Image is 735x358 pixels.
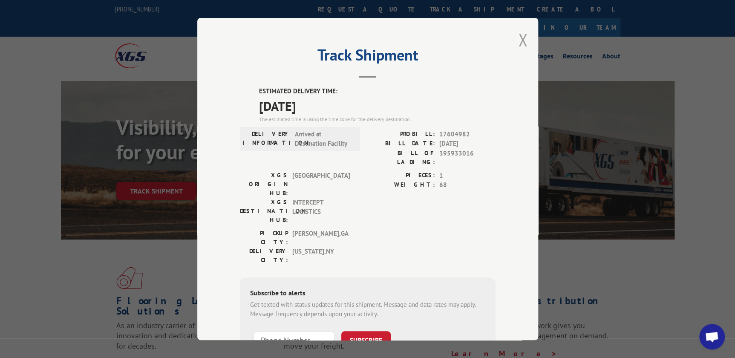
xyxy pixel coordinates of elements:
label: ESTIMATED DELIVERY TIME: [259,87,496,96]
label: BILL OF LADING: [368,149,435,167]
label: XGS DESTINATION HUB: [240,198,288,225]
span: 1 [439,171,496,181]
span: [GEOGRAPHIC_DATA] [292,171,350,198]
span: [US_STATE] , NY [292,247,350,265]
span: [PERSON_NAME] , GA [292,229,350,247]
h2: Track Shipment [240,49,496,65]
label: PICKUP CITY: [240,229,288,247]
div: Subscribe to alerts [250,288,485,300]
label: WEIGHT: [368,180,435,190]
button: Close modal [518,29,527,51]
div: Get texted with status updates for this shipment. Message and data rates may apply. Message frequ... [250,300,485,319]
label: DELIVERY INFORMATION: [242,130,291,149]
span: 68 [439,180,496,190]
span: [DATE] [439,139,496,149]
span: [DATE] [259,96,496,115]
button: SUBSCRIBE [341,331,391,349]
label: PIECES: [368,171,435,181]
label: BILL DATE: [368,139,435,149]
label: DELIVERY CITY: [240,247,288,265]
label: XGS ORIGIN HUB: [240,171,288,198]
span: 395933016 [439,149,496,167]
span: Arrived at Destination Facility [295,130,352,149]
span: 17604982 [439,130,496,139]
span: INTERCEPT LOGISTICS [292,198,350,225]
label: PROBILL: [368,130,435,139]
a: Open chat [699,324,725,349]
div: The estimated time is using the time zone for the delivery destination. [259,115,496,123]
input: Phone Number [254,331,334,349]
